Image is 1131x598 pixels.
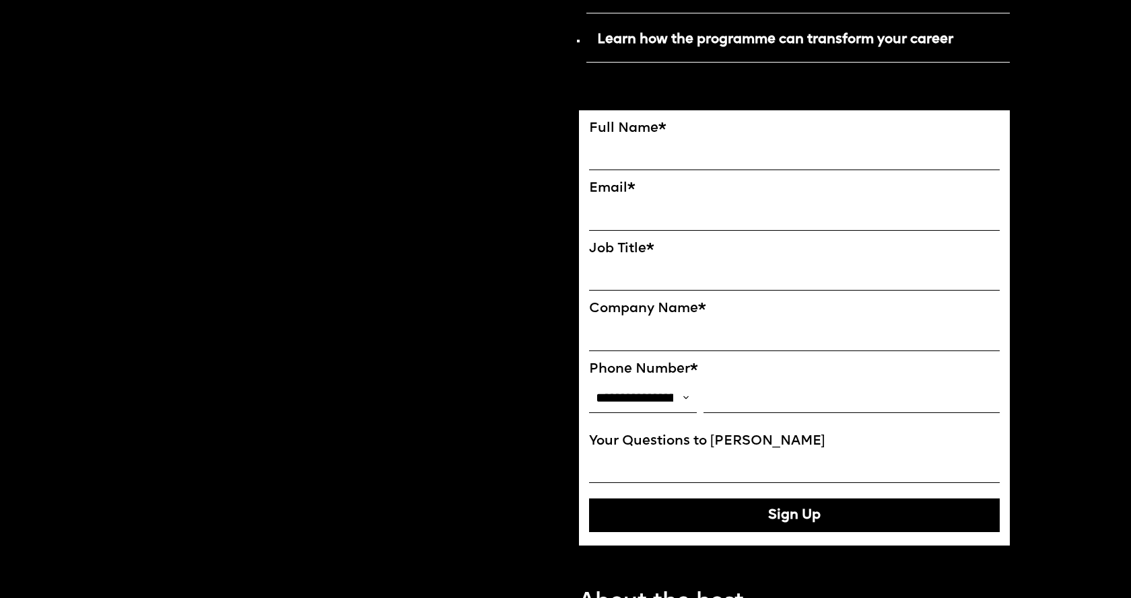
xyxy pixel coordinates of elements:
button: Sign Up [589,498,1000,532]
label: Full Name [589,120,1000,137]
label: Company Name [589,301,1000,317]
label: Email [589,180,1000,196]
label: Your Questions to [PERSON_NAME] [589,433,1000,449]
strong: Learn how the programme can transform your career [597,33,953,46]
label: Job Title [589,241,1000,257]
label: Phone Number [589,361,1000,377]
